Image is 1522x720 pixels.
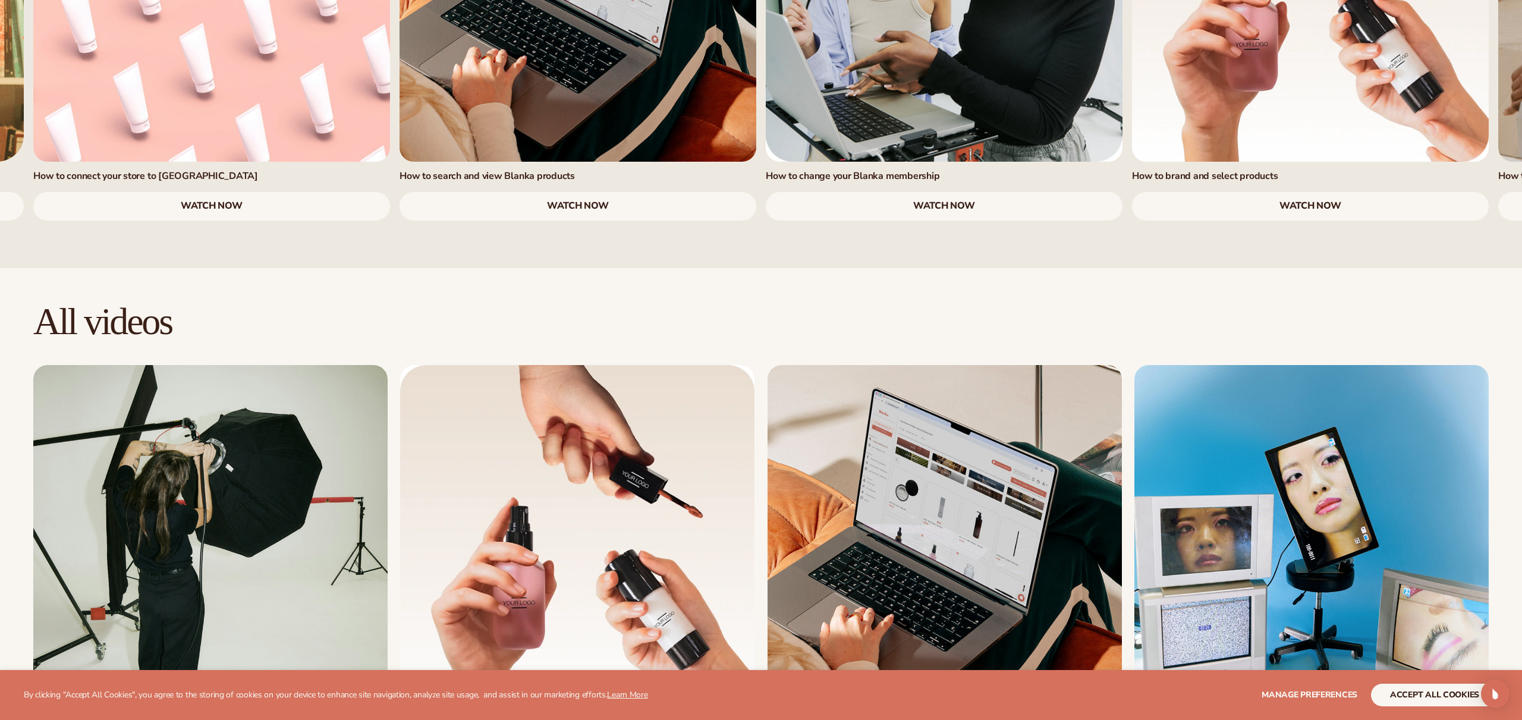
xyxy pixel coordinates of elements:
[24,690,648,700] p: By clicking "Accept All Cookies", you agree to the storing of cookies on your device to enhance s...
[33,170,390,183] h3: How to connect your store to [GEOGRAPHIC_DATA]
[400,192,756,221] a: watch now
[766,192,1122,221] a: watch now
[766,170,1122,183] h3: How to change your Blanka membership
[1481,680,1510,708] div: Open Intercom Messenger
[1371,684,1498,706] button: accept all cookies
[607,689,647,700] a: Learn More
[1132,170,1489,183] h3: How to brand and select products
[1262,689,1357,700] span: Manage preferences
[400,170,756,183] h3: How to search and view Blanka products
[1132,192,1489,221] a: watch now
[33,192,390,221] a: watch now
[33,301,1489,341] h2: All videos
[1262,684,1357,706] button: Manage preferences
